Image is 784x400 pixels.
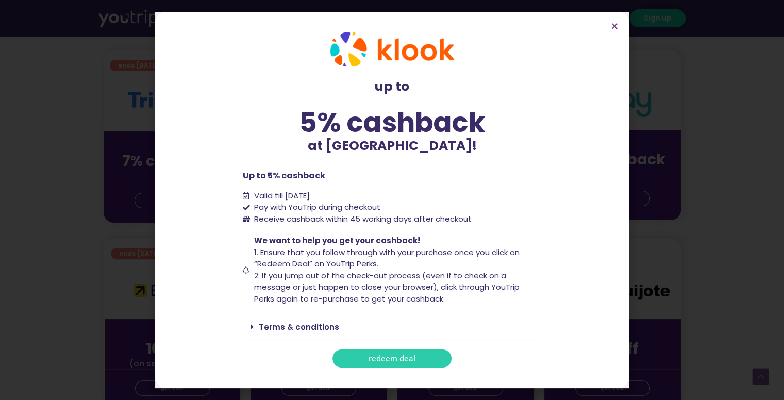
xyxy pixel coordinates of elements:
a: redeem deal [332,349,452,368]
p: at [GEOGRAPHIC_DATA]! [243,136,542,156]
span: Receive cashback within 45 working days after checkout [252,213,472,225]
span: We want to help you get your cashback! [254,235,420,246]
a: Terms & conditions [259,322,339,332]
div: Terms & conditions [243,315,542,339]
span: 2. If you jump out of the check-out process (even if to check on a message or just happen to clos... [254,270,520,304]
div: 5% cashback [243,109,542,136]
span: Pay with YouTrip during checkout [252,202,380,213]
span: Valid till [DATE] [252,190,310,202]
p: up to [243,77,542,96]
span: redeem deal [369,355,415,362]
span: 1. Ensure that you follow through with your purchase once you click on “Redeem Deal” on YouTrip P... [254,247,520,270]
a: Close [611,22,619,30]
p: Up to 5% cashback [243,170,542,182]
